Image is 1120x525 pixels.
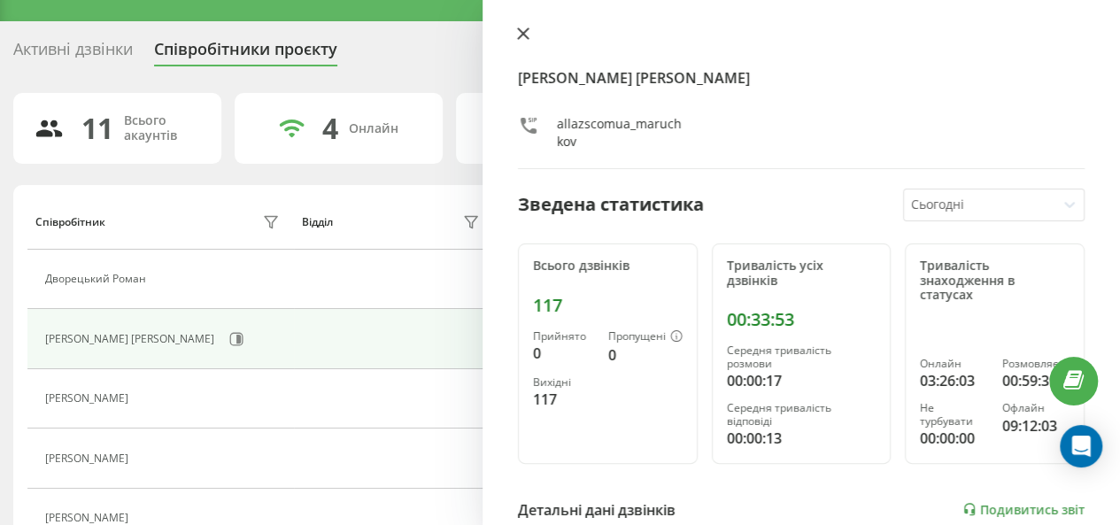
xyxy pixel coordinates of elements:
[45,452,133,465] div: [PERSON_NAME]
[1060,425,1102,467] div: Open Intercom Messenger
[45,512,133,524] div: [PERSON_NAME]
[518,67,1085,89] h4: [PERSON_NAME] [PERSON_NAME]
[533,295,683,316] div: 117
[1002,358,1070,370] div: Розмовляє
[1002,370,1070,391] div: 00:59:39
[35,216,105,228] div: Співробітник
[1002,402,1070,414] div: Офлайн
[727,428,877,449] div: 00:00:13
[608,330,683,344] div: Пропущені
[608,344,683,366] div: 0
[920,370,987,391] div: 03:26:03
[727,309,877,330] div: 00:33:53
[533,389,594,410] div: 117
[1002,415,1070,436] div: 09:12:03
[727,402,877,428] div: Середня тривалість відповіді
[302,216,333,228] div: Відділ
[557,115,684,151] div: allazscomua_maruchkov
[533,259,683,274] div: Всього дзвінків
[920,402,987,428] div: Не турбувати
[322,112,338,145] div: 4
[45,392,133,405] div: [PERSON_NAME]
[13,40,133,67] div: Активні дзвінки
[518,499,676,521] div: Детальні дані дзвінків
[533,330,594,343] div: Прийнято
[920,428,987,449] div: 00:00:00
[920,259,1070,303] div: Тривалість знаходження в статусах
[533,343,594,364] div: 0
[45,333,219,345] div: [PERSON_NAME] [PERSON_NAME]
[727,259,877,289] div: Тривалість усіх дзвінків
[962,502,1085,517] a: Подивитись звіт
[349,121,398,136] div: Онлайн
[727,370,877,391] div: 00:00:17
[727,344,877,370] div: Середня тривалість розмови
[81,112,113,145] div: 11
[45,273,151,285] div: Дворецький Роман
[533,376,594,389] div: Вихідні
[154,40,337,67] div: Співробітники проєкту
[920,358,987,370] div: Онлайн
[518,191,704,218] div: Зведена статистика
[124,113,200,143] div: Всього акаунтів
